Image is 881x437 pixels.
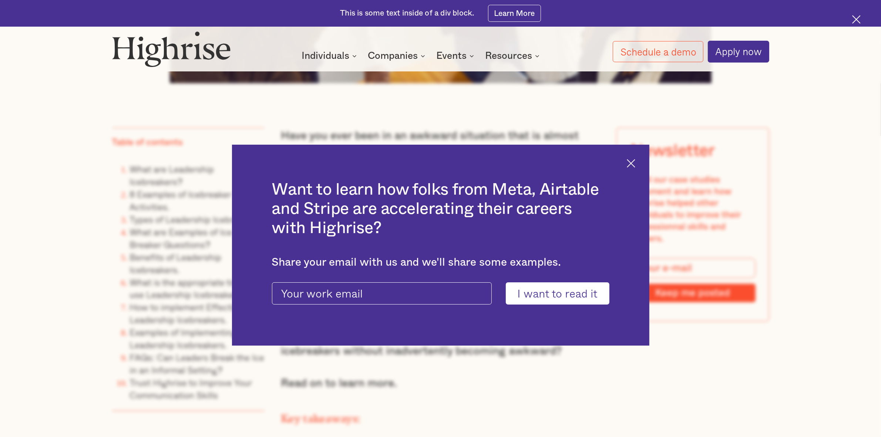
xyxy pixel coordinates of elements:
[272,256,609,269] div: Share your email with us and we'll share some examples.
[272,180,609,238] h2: Want to learn how folks from Meta, Airtable and Stripe are accelerating their careers with Highrise?
[436,51,476,60] div: Events
[436,51,467,60] div: Events
[506,282,609,305] input: I want to read it
[368,51,427,60] div: Companies
[272,282,609,305] form: current-ascender-blog-article-modal-form
[852,15,861,24] img: Cross icon
[485,51,542,60] div: Resources
[302,51,349,60] div: Individuals
[272,282,492,305] input: Your work email
[485,51,532,60] div: Resources
[488,5,541,21] a: Learn More
[368,51,418,60] div: Companies
[112,31,231,67] img: Highrise logo
[627,159,635,168] img: Cross icon
[613,41,703,63] a: Schedule a demo
[302,51,359,60] div: Individuals
[708,41,769,62] a: Apply now
[340,8,474,19] div: This is some text inside of a div block.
